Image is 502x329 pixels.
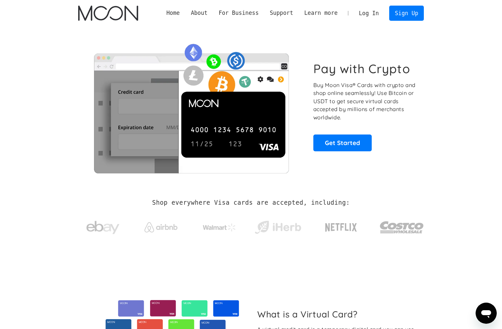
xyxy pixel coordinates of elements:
[191,9,208,17] div: About
[476,303,497,324] iframe: Button to launch messaging window
[353,6,384,20] a: Log In
[257,309,419,319] h2: What is a Virtual Card?
[389,6,424,20] a: Sign Up
[299,9,343,17] div: Learn more
[313,81,417,122] p: Buy Moon Visa® Cards with crypto and shop online seamlessly! Use Bitcoin or USDT to get secure vi...
[78,211,127,241] a: ebay
[185,9,213,17] div: About
[304,9,337,17] div: Learn more
[203,224,236,231] img: Walmart
[78,39,304,173] img: Moon Cards let you spend your crypto anywhere Visa is accepted.
[253,219,302,236] img: iHerb
[253,212,302,239] a: iHerb
[219,9,259,17] div: For Business
[213,9,264,17] div: For Business
[312,213,371,239] a: Netflix
[86,217,119,238] img: ebay
[195,217,244,235] a: Walmart
[161,9,185,17] a: Home
[78,6,138,21] a: home
[78,6,138,21] img: Moon Logo
[137,216,186,236] a: Airbnb
[270,9,293,17] div: Support
[380,215,424,240] img: Costco
[152,199,350,206] h2: Shop everywhere Visa cards are accepted, including:
[313,135,372,151] a: Get Started
[380,208,424,243] a: Costco
[144,222,177,232] img: Airbnb
[264,9,298,17] div: Support
[313,61,410,76] h1: Pay with Crypto
[325,219,358,236] img: Netflix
